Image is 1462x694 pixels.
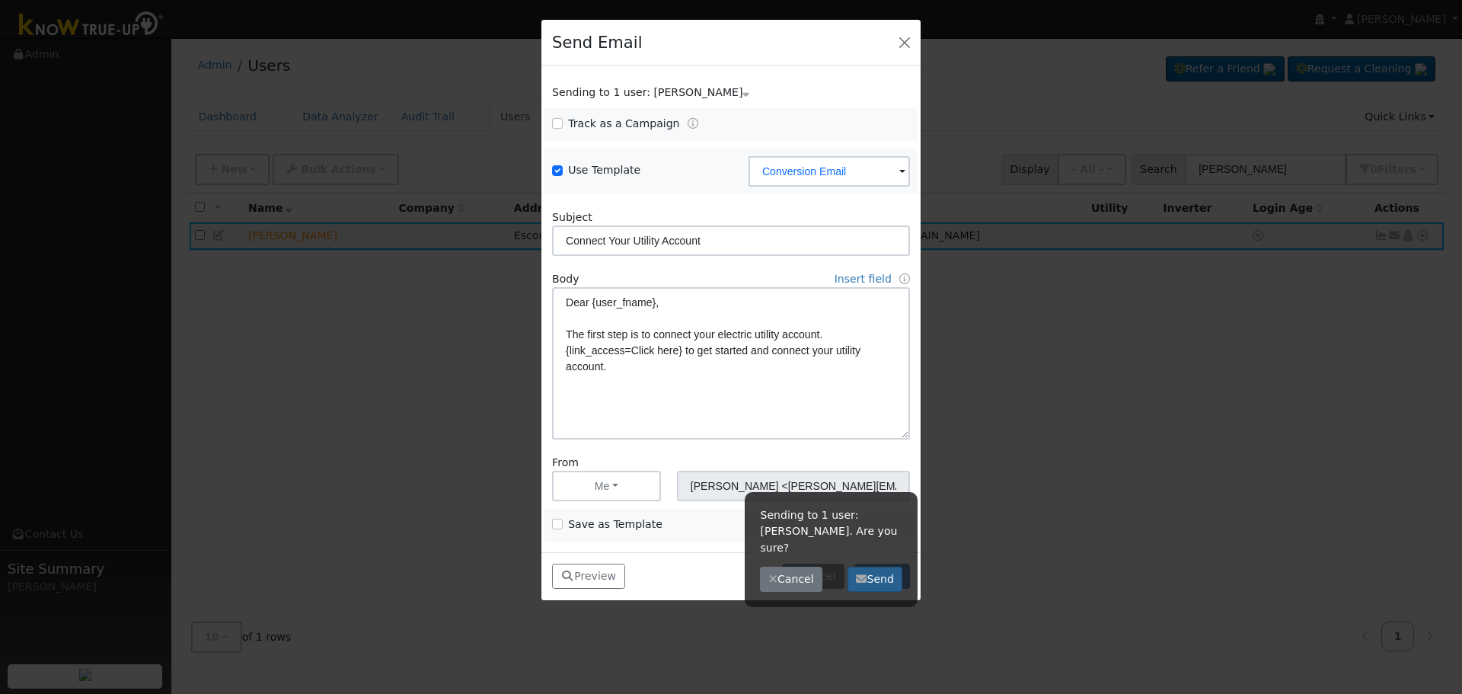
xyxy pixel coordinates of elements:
[568,116,679,132] label: Track as a Campaign
[552,564,625,590] button: Preview
[749,156,910,187] input: Select a Template
[552,455,579,471] label: From
[552,471,661,501] button: Me
[552,30,642,55] h4: Send Email
[848,567,903,593] button: Send
[835,273,892,285] a: Insert field
[552,209,592,225] label: Subject
[552,519,563,529] input: Save as Template
[544,85,918,101] div: Show users
[899,273,910,285] a: Fields
[552,271,579,287] label: Body
[568,517,662,532] label: Save as Template
[760,567,822,593] button: Cancel
[760,507,902,555] p: Sending to 1 user: [PERSON_NAME]. Are you sure?
[552,165,563,176] input: Use Template
[688,117,698,130] a: Tracking Campaigns
[552,118,563,129] input: Track as a Campaign
[568,162,640,178] label: Use Template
